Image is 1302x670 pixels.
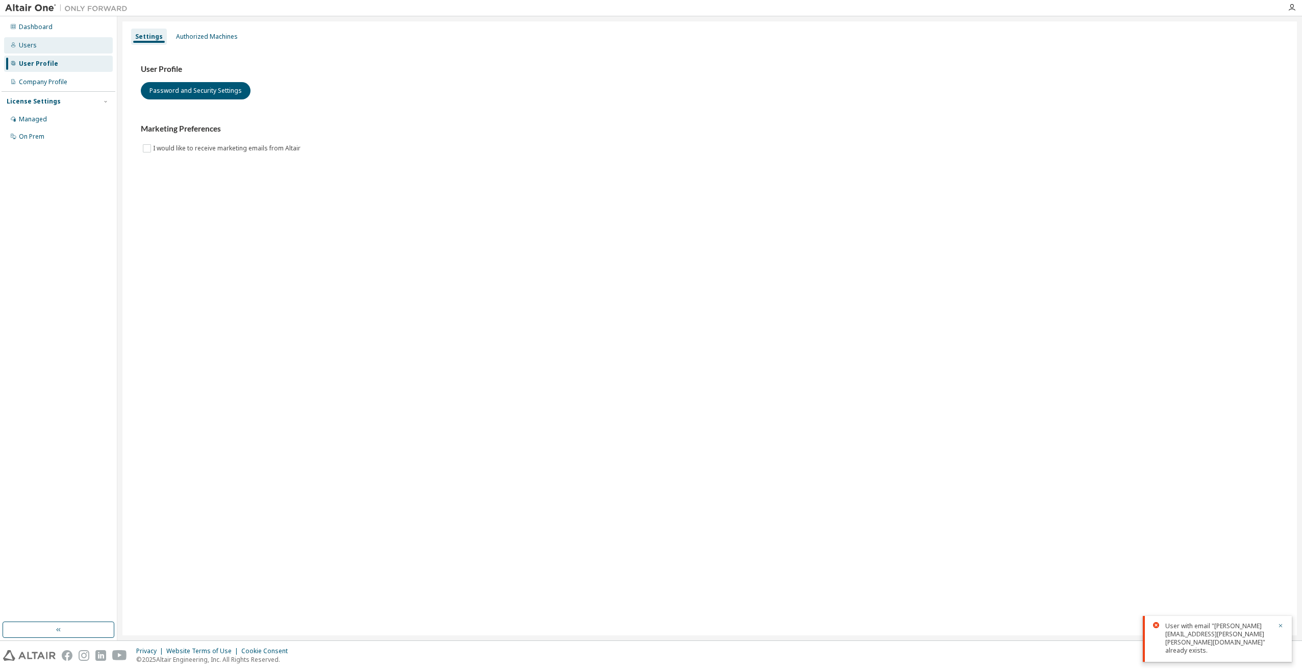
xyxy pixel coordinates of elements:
div: Dashboard [19,23,53,31]
div: Users [19,41,37,49]
label: I would like to receive marketing emails from Altair [153,142,303,154]
div: Company Profile [19,78,67,86]
div: Authorized Machines [176,33,238,41]
div: Cookie Consent [241,647,294,655]
img: facebook.svg [62,650,72,661]
div: On Prem [19,133,44,141]
img: youtube.svg [112,650,127,661]
div: Privacy [136,647,166,655]
h3: User Profile [141,64,1279,74]
h3: Marketing Preferences [141,124,1279,134]
img: Altair One [5,3,133,13]
div: Managed [19,115,47,123]
img: altair_logo.svg [3,650,56,661]
button: Password and Security Settings [141,82,251,99]
div: License Settings [7,97,61,106]
img: instagram.svg [79,650,89,661]
div: User with email "[PERSON_NAME][EMAIL_ADDRESS][PERSON_NAME][PERSON_NAME][DOMAIN_NAME]" already exi... [1165,622,1271,655]
img: linkedin.svg [95,650,106,661]
p: © 2025 Altair Engineering, Inc. All Rights Reserved. [136,655,294,664]
div: Settings [135,33,163,41]
div: Website Terms of Use [166,647,241,655]
div: User Profile [19,60,58,68]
